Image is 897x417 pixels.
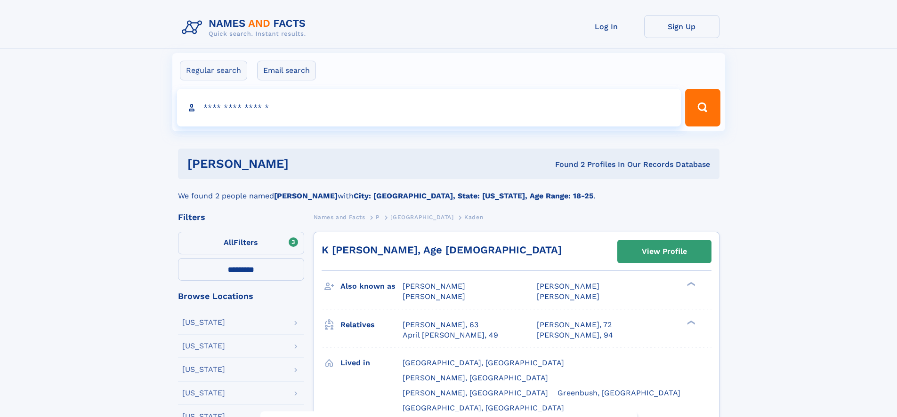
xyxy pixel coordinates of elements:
span: [PERSON_NAME] [403,292,465,301]
a: Log In [569,15,644,38]
div: [US_STATE] [182,366,225,373]
span: [PERSON_NAME], [GEOGRAPHIC_DATA] [403,388,548,397]
a: P [376,211,380,223]
input: search input [177,89,681,126]
span: [PERSON_NAME], [GEOGRAPHIC_DATA] [403,373,548,382]
div: ❯ [685,319,696,325]
a: [GEOGRAPHIC_DATA] [390,211,453,223]
b: [PERSON_NAME] [274,191,338,200]
label: Email search [257,61,316,80]
div: Browse Locations [178,292,304,300]
span: [PERSON_NAME] [403,282,465,291]
img: Logo Names and Facts [178,15,314,40]
span: All [224,238,234,247]
label: Regular search [180,61,247,80]
a: [PERSON_NAME], 72 [537,320,612,330]
div: Found 2 Profiles In Our Records Database [422,159,710,170]
a: View Profile [618,240,711,263]
div: [US_STATE] [182,342,225,350]
div: [US_STATE] [182,319,225,326]
span: [GEOGRAPHIC_DATA], [GEOGRAPHIC_DATA] [403,403,564,412]
div: Filters [178,213,304,221]
div: We found 2 people named with . [178,179,719,202]
button: Search Button [685,89,720,126]
h3: Relatives [340,317,403,333]
div: View Profile [642,241,687,262]
span: [PERSON_NAME] [537,292,599,301]
div: [US_STATE] [182,389,225,397]
span: [PERSON_NAME] [537,282,599,291]
a: [PERSON_NAME], 63 [403,320,478,330]
h1: [PERSON_NAME] [187,158,422,170]
span: [GEOGRAPHIC_DATA] [390,214,453,220]
b: City: [GEOGRAPHIC_DATA], State: [US_STATE], Age Range: 18-25 [354,191,593,200]
div: ❯ [685,281,696,287]
label: Filters [178,232,304,254]
h3: Lived in [340,355,403,371]
span: [GEOGRAPHIC_DATA], [GEOGRAPHIC_DATA] [403,358,564,367]
a: Sign Up [644,15,719,38]
a: April [PERSON_NAME], 49 [403,330,498,340]
a: Names and Facts [314,211,365,223]
span: Kaden [464,214,483,220]
span: P [376,214,380,220]
a: K [PERSON_NAME], Age [DEMOGRAPHIC_DATA] [322,244,562,256]
span: Greenbush, [GEOGRAPHIC_DATA] [558,388,680,397]
a: [PERSON_NAME], 94 [537,330,613,340]
h3: Also known as [340,278,403,294]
